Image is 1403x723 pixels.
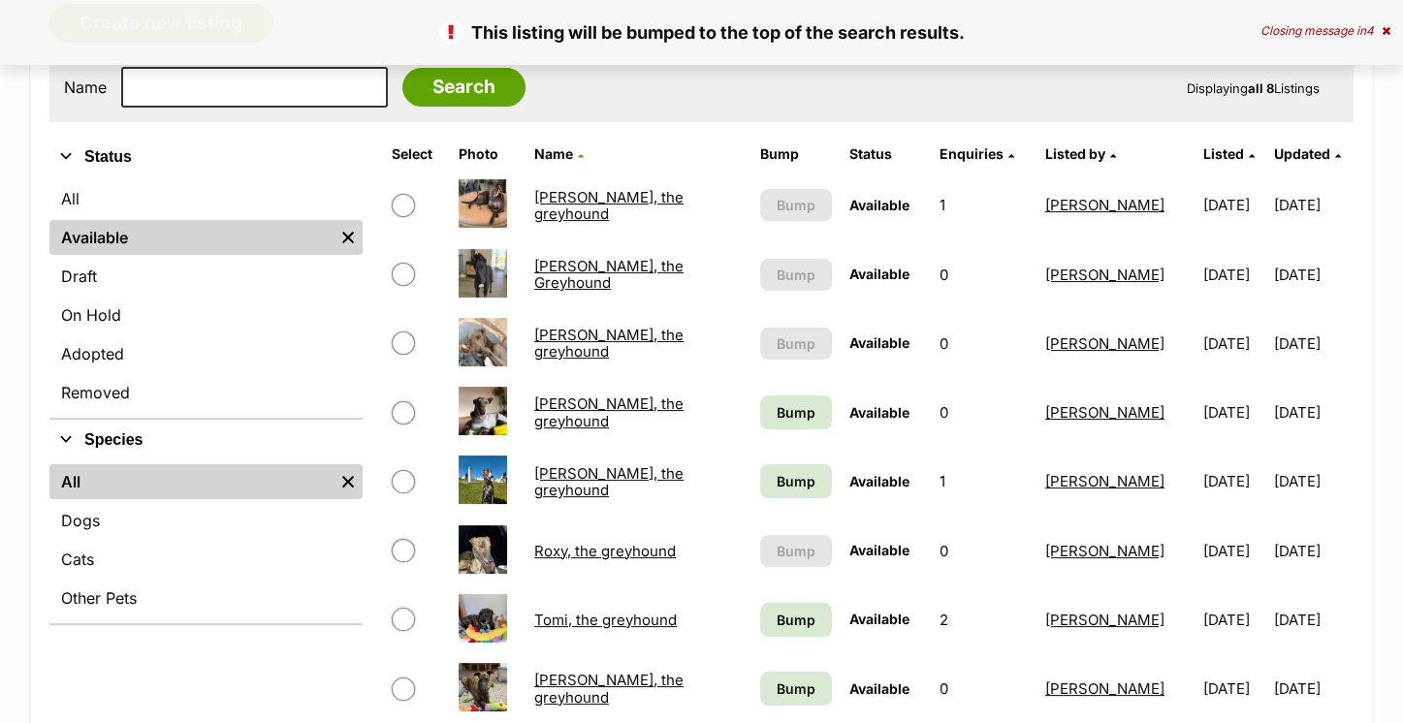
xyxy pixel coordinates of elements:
td: [DATE] [1274,448,1352,515]
a: [PERSON_NAME] [1045,334,1164,353]
a: Bump [760,464,832,498]
a: [PERSON_NAME], the greyhound [534,394,684,429]
span: Bump [777,195,815,215]
td: 0 [931,310,1035,377]
span: Displaying Listings [1187,80,1320,96]
p: This listing will be bumped to the top of the search results. [19,19,1384,46]
a: [PERSON_NAME] [1045,266,1164,284]
a: [PERSON_NAME], the greyhound [534,464,684,499]
button: Bump [760,259,832,291]
input: Search [402,68,526,107]
a: Bump [760,603,832,637]
div: Species [49,460,363,623]
a: All [49,181,363,216]
a: Bump [760,672,832,706]
span: Available [849,334,909,351]
span: 4 [1366,23,1374,38]
td: 0 [931,518,1035,584]
strong: all 8 [1248,80,1274,96]
td: [DATE] [1195,241,1272,308]
a: Available [49,220,334,255]
td: 2 [931,586,1035,653]
a: Roxy, the greyhound [534,542,676,560]
td: [DATE] [1195,310,1272,377]
th: Photo [451,139,525,170]
a: Listed by [1045,145,1116,162]
a: Enquiries [939,145,1013,162]
a: [PERSON_NAME] [1045,542,1164,560]
span: Updated [1274,145,1330,162]
a: Remove filter [334,220,363,255]
a: Updated [1274,145,1341,162]
span: Available [849,404,909,421]
button: Bump [760,535,832,567]
button: Species [49,427,363,453]
a: Listed [1202,145,1254,162]
span: Bump [777,610,815,630]
td: 0 [931,379,1035,446]
button: Bump [760,328,832,360]
a: Tomi, the greyhound [534,611,677,629]
td: [DATE] [1195,586,1272,653]
span: Available [849,611,909,627]
th: Status [842,139,929,170]
a: Adopted [49,336,363,371]
td: [DATE] [1274,172,1352,238]
a: On Hold [49,298,363,332]
div: Closing message in [1260,24,1390,38]
a: Name [534,145,584,162]
td: [DATE] [1195,172,1272,238]
td: [DATE] [1195,379,1272,446]
a: Bump [760,395,832,429]
a: [PERSON_NAME] [1045,611,1164,629]
span: Listed [1202,145,1243,162]
td: [DATE] [1195,655,1272,722]
td: 0 [931,655,1035,722]
td: 1 [931,172,1035,238]
a: [PERSON_NAME] [1045,403,1164,422]
span: Bump [777,265,815,285]
td: [DATE] [1274,655,1352,722]
label: Name [64,79,107,96]
td: [DATE] [1195,518,1272,584]
td: [DATE] [1195,448,1272,515]
a: [PERSON_NAME], the greyhound [534,671,684,706]
span: Bump [777,541,815,561]
a: Other Pets [49,581,363,615]
span: Bump [777,678,815,699]
a: All [49,464,334,499]
a: [PERSON_NAME] [1045,679,1164,698]
span: Bump [777,333,815,354]
td: 1 [931,448,1035,515]
button: Bump [760,189,832,221]
span: Bump [777,471,815,491]
span: Available [849,266,909,282]
span: Available [849,542,909,558]
a: Remove filter [334,464,363,499]
a: [PERSON_NAME], the greyhound [534,326,684,361]
a: Removed [49,375,363,410]
span: translation missing: en.admin.listings.index.attributes.enquiries [939,145,1003,162]
button: Status [49,144,363,170]
a: [PERSON_NAME], the greyhound [534,188,684,223]
a: [PERSON_NAME] [1045,472,1164,490]
span: Bump [777,402,815,423]
span: Available [849,473,909,489]
td: [DATE] [1274,586,1352,653]
span: Available [849,680,909,697]
th: Select [384,139,449,170]
a: Cats [49,542,363,577]
th: Bump [752,139,840,170]
span: Name [534,145,573,162]
a: [PERSON_NAME] [1045,196,1164,214]
td: [DATE] [1274,241,1352,308]
td: [DATE] [1274,379,1352,446]
td: [DATE] [1274,518,1352,584]
a: [PERSON_NAME], the Greyhound [534,257,684,292]
td: 0 [931,241,1035,308]
a: Dogs [49,503,363,538]
span: Listed by [1045,145,1105,162]
td: [DATE] [1274,310,1352,377]
div: Status [49,177,363,418]
a: Draft [49,259,363,294]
